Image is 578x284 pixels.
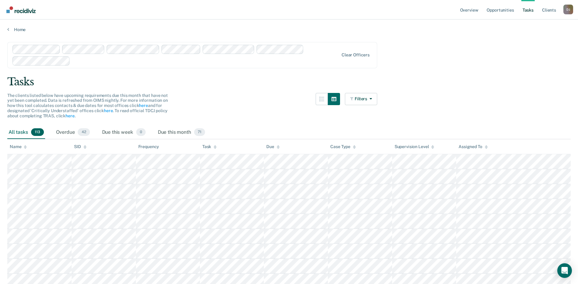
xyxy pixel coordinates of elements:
[563,5,573,14] button: Profile dropdown button
[202,144,217,149] div: Task
[7,76,571,88] div: Tasks
[194,128,205,136] span: 71
[101,126,147,139] div: Due this week0
[6,6,36,13] img: Recidiviz
[138,144,159,149] div: Frequency
[342,52,370,58] div: Clear officers
[66,113,74,118] a: here
[78,128,90,136] span: 42
[7,93,168,118] span: The clients listed below have upcoming requirements due this month that have not yet been complet...
[74,144,87,149] div: SID
[266,144,280,149] div: Due
[104,108,113,113] a: here
[330,144,356,149] div: Case Type
[136,128,146,136] span: 0
[7,126,45,139] div: All tasks113
[345,93,377,105] button: Filters
[7,27,571,32] a: Home
[31,128,44,136] span: 113
[563,5,573,14] div: D J
[459,144,488,149] div: Assigned To
[157,126,206,139] div: Due this month71
[10,144,27,149] div: Name
[139,103,148,108] a: here
[395,144,434,149] div: Supervision Level
[557,263,572,278] div: Open Intercom Messenger
[55,126,91,139] div: Overdue42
